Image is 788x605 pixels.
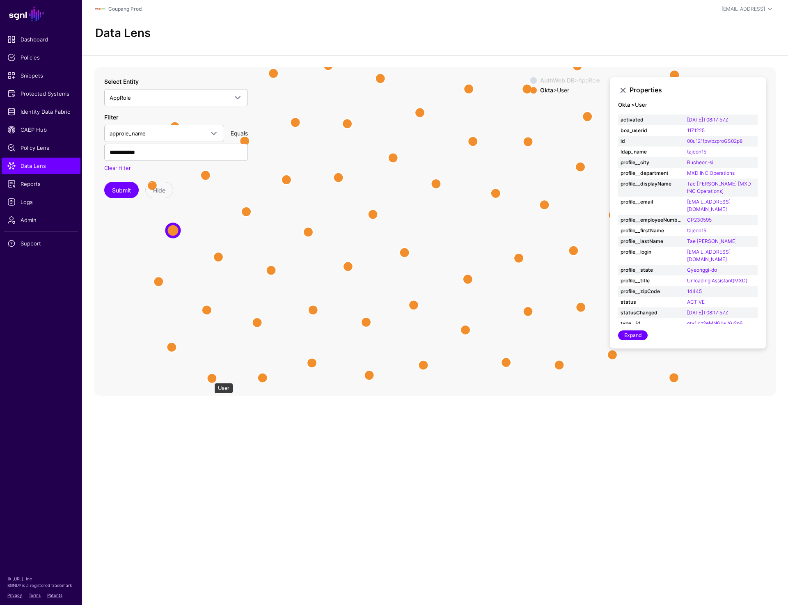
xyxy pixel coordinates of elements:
a: Logs [2,194,80,210]
h4: User [618,102,758,108]
strong: profile__email [621,198,682,206]
a: Privacy [7,593,22,598]
strong: profile__zipCode [621,288,682,295]
strong: profile__department [621,170,682,177]
div: User [214,383,233,394]
strong: activated [621,116,682,124]
strong: Okta > [618,101,635,108]
div: > AppRole [538,77,602,84]
a: Expand [618,330,648,340]
div: Equals [227,129,251,137]
a: Identity Data Fabric [2,103,80,120]
a: [DATE]T08:17:57Z [687,309,728,316]
strong: profile__firstName [621,227,682,234]
strong: Okta [540,87,553,94]
a: [EMAIL_ADDRESS][DOMAIN_NAME] [687,249,731,262]
a: Clear filter [104,165,131,171]
label: Filter [104,113,118,121]
a: Dashboard [2,31,80,48]
span: Reports [7,180,75,188]
span: Policies [7,53,75,62]
a: Admin [2,212,80,228]
h3: Properties [630,86,758,94]
strong: profile__lastName [621,238,682,245]
strong: profile__state [621,266,682,274]
a: [DATE]T08:17:57Z [687,117,728,123]
a: Protected Systems [2,85,80,102]
a: ACTIVE [687,299,705,305]
a: tajeon15 [687,227,706,234]
a: Bucheon-si [687,159,713,165]
div: [EMAIL_ADDRESS] [722,5,765,13]
a: tajeon15 [687,149,706,155]
a: Terms [29,593,41,598]
button: Hide [145,182,173,198]
strong: AuthWeb DB [540,77,575,84]
span: AppRole [110,94,131,101]
a: Tae [PERSON_NAME] [687,238,737,244]
a: Patents [47,593,62,598]
span: Admin [7,216,75,224]
span: Dashboard [7,35,75,44]
a: CAEP Hub [2,121,80,138]
span: Policy Lens [7,144,75,152]
a: 14445 [687,288,702,294]
a: Reports [2,176,80,192]
div: > User [538,87,602,94]
strong: profile__city [621,159,682,166]
a: oty1jcz2eMN6JwiXu2p6 [687,320,742,326]
p: © [URL], Inc [7,575,75,582]
strong: type__id [621,320,682,327]
a: Snippets [2,67,80,84]
label: Select Entity [104,77,139,86]
span: Snippets [7,71,75,80]
strong: id [621,137,682,145]
a: MXD INC Operations [687,170,735,176]
span: Identity Data Fabric [7,108,75,116]
strong: profile__title [621,277,682,284]
a: Gyeonggi-do [687,267,717,273]
a: 00u121fpwbzproGS02p8 [687,138,742,144]
strong: profile__displayName [621,180,682,188]
a: Coupang Prod [108,6,142,12]
a: Unloading Assistant(MXD) [687,277,747,284]
strong: ldap_name [621,148,682,156]
strong: boa_userid [621,127,682,134]
span: Protected Systems [7,89,75,98]
img: svg+xml;base64,PHN2ZyBpZD0iTG9nbyIgeG1sbnM9Imh0dHA6Ly93d3cudzMub3JnLzIwMDAvc3ZnIiB3aWR0aD0iMTIxLj... [95,4,105,14]
a: Policy Lens [2,140,80,156]
button: Submit [104,182,139,198]
a: CP230595 [687,217,712,223]
span: CAEP Hub [7,126,75,134]
a: Policies [2,49,80,66]
a: [EMAIL_ADDRESS][DOMAIN_NAME] [687,199,731,212]
strong: statusChanged [621,309,682,316]
span: Logs [7,198,75,206]
span: Data Lens [7,162,75,170]
a: SGNL [5,5,77,23]
a: Tae [PERSON_NAME] [MXD INC Operations] [687,181,751,194]
h2: Data Lens [95,26,151,40]
a: 1171225 [687,127,705,133]
a: Data Lens [2,158,80,174]
p: SGNL® is a registered trademark [7,582,75,589]
span: Support [7,239,75,247]
strong: status [621,298,682,306]
strong: profile__employeeNumber [621,216,682,224]
strong: profile__login [621,248,682,256]
span: approle_name [110,130,146,137]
